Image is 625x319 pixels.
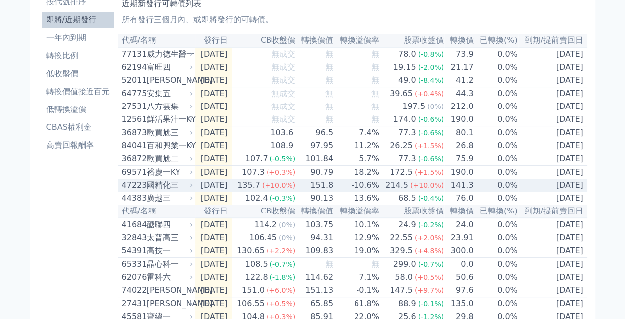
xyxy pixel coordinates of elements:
span: 無 [371,114,379,124]
span: (+4.8%) [415,247,444,255]
span: (-0.6%) [418,155,444,163]
td: 0.0% [474,297,518,311]
span: 無 [371,259,379,269]
td: 0.0% [474,113,518,126]
th: CB收盤價 [232,205,296,218]
td: [DATE] [195,231,232,244]
span: 無 [371,49,379,59]
td: 0.0% [474,284,518,297]
td: 0.0% [474,47,518,61]
td: 76.0 [444,192,474,205]
div: 135.7 [235,179,262,191]
div: 106.55 [235,298,267,310]
div: 77.3 [396,153,418,165]
div: 24.9 [396,219,418,231]
div: 百和興業一KY [147,140,191,152]
td: 13.6% [334,192,380,205]
div: 329.5 [388,245,415,257]
td: 5.7% [334,152,380,166]
span: (-0.7%) [269,260,295,268]
th: 轉換溢價率 [334,34,380,47]
span: (+2.2%) [267,247,295,255]
span: (+10.0%) [262,181,295,189]
td: -0.1% [334,284,380,297]
td: [DATE] [195,113,232,126]
td: 0.0% [474,231,518,244]
li: 轉換比例 [42,50,114,62]
div: 151.0 [240,284,267,296]
td: 90.79 [296,166,334,179]
div: 36872 [122,153,144,165]
td: [DATE] [195,47,232,61]
th: 轉換價 [444,34,474,47]
td: [DATE] [195,61,232,74]
td: [DATE] [518,192,587,205]
div: 62194 [122,61,144,73]
div: 太普高三 [147,232,191,244]
td: 24.0 [444,218,474,231]
td: [DATE] [195,126,232,140]
td: [DATE] [518,139,587,152]
span: (+0.5%) [415,273,444,281]
td: 41.2 [444,74,474,87]
div: 58.0 [393,271,415,283]
div: 41684 [122,219,144,231]
td: 80.1 [444,126,474,140]
td: 0.0% [474,126,518,140]
td: [DATE] [518,100,587,113]
td: 0.0% [474,258,518,271]
td: 7.4% [334,126,380,140]
div: 84041 [122,140,144,152]
td: [DATE] [195,244,232,258]
div: 103.6 [268,127,295,139]
th: 已轉換(%) [474,34,518,47]
span: 無 [371,89,379,98]
div: 88.9 [396,298,418,310]
div: 27531 [122,101,144,112]
th: 轉換溢價率 [334,205,380,218]
div: 68.5 [396,192,418,204]
div: 36873 [122,127,144,139]
th: 代碼/名稱 [118,205,195,218]
div: 122.8 [243,271,270,283]
td: [DATE] [195,218,232,231]
div: 174.0 [391,113,418,125]
td: 103.75 [296,218,334,231]
td: 0.0% [474,244,518,258]
div: 39.65 [388,88,415,100]
div: 299.0 [391,258,418,270]
td: 0.0 [444,258,474,271]
th: CB收盤價 [232,34,296,47]
td: 0.0% [474,218,518,231]
div: 44383 [122,192,144,204]
div: 107.3 [240,166,267,178]
div: 69571 [122,166,144,178]
div: 77.3 [396,127,418,139]
span: (+1.5%) [415,142,444,150]
span: 無成交 [271,49,295,59]
th: 轉換價值 [296,34,334,47]
td: 73.9 [444,47,474,61]
div: 77131 [122,48,144,60]
td: [DATE] [518,152,587,166]
th: 轉換價 [444,205,474,218]
td: 190.0 [444,166,474,179]
td: 23.91 [444,231,474,244]
span: (-2.0%) [418,63,444,71]
span: (-0.7%) [418,260,444,268]
div: [PERSON_NAME] [147,74,191,86]
span: (-1.8%) [269,273,295,281]
span: 無 [325,89,333,98]
li: 轉換價值接近百元 [42,86,114,98]
span: (-0.4%) [418,194,444,202]
th: 發行日 [195,34,232,47]
td: 0.0% [474,139,518,152]
td: 19.0% [334,244,380,258]
div: 114.2 [252,219,279,231]
th: 轉換價值 [296,205,334,218]
td: 18.2% [334,166,380,179]
a: 一年內到期 [42,30,114,46]
a: 轉換價值接近百元 [42,84,114,100]
th: 已轉換(%) [474,205,518,218]
td: [DATE] [195,258,232,271]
